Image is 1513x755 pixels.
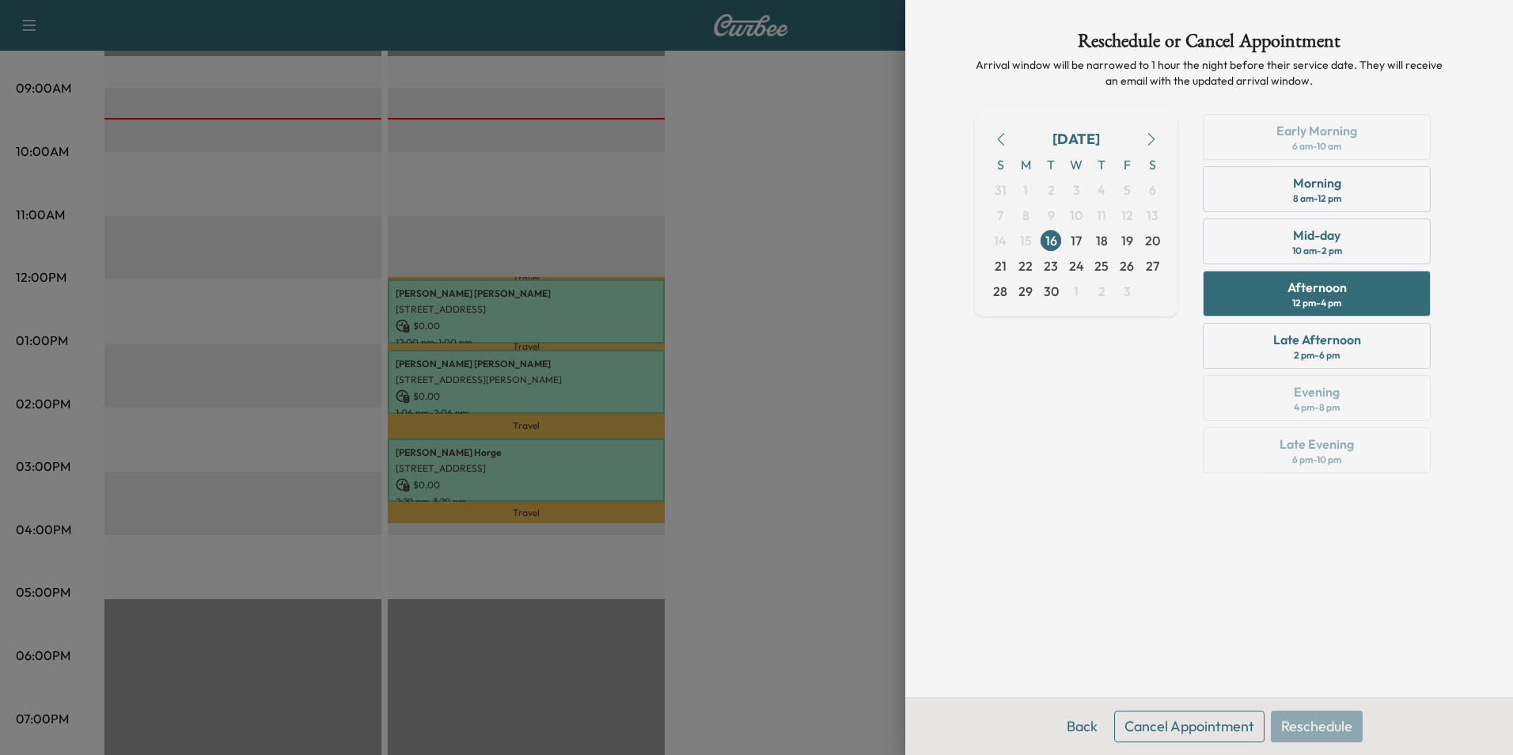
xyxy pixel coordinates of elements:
[1052,128,1100,150] div: [DATE]
[1149,180,1156,199] span: 6
[1023,180,1028,199] span: 1
[1018,282,1033,301] span: 29
[1114,711,1265,742] button: Cancel Appointment
[1013,152,1038,177] span: M
[1293,173,1341,192] div: Morning
[1124,180,1131,199] span: 5
[1292,297,1341,309] div: 12 pm - 4 pm
[1038,152,1064,177] span: T
[1073,180,1080,199] span: 3
[1074,282,1079,301] span: 1
[1146,256,1159,275] span: 27
[1292,245,1342,257] div: 10 am - 2 pm
[1022,206,1030,225] span: 8
[1098,282,1105,301] span: 2
[1273,330,1361,349] div: Late Afternoon
[1114,152,1139,177] span: F
[1071,231,1082,250] span: 17
[1287,278,1347,297] div: Afternoon
[1293,226,1340,245] div: Mid-day
[988,152,1013,177] span: S
[1145,231,1160,250] span: 20
[1048,180,1055,199] span: 2
[1048,206,1055,225] span: 9
[1044,256,1058,275] span: 23
[1097,206,1106,225] span: 11
[1098,180,1105,199] span: 4
[1044,282,1059,301] span: 30
[1294,349,1340,362] div: 2 pm - 6 pm
[1139,152,1165,177] span: S
[975,57,1443,89] p: Arrival window will be narrowed to 1 hour the night before their service date. They will receive ...
[1293,192,1341,205] div: 8 am - 12 pm
[1056,711,1108,742] button: Back
[1124,282,1131,301] span: 3
[1020,231,1032,250] span: 15
[1064,152,1089,177] span: W
[993,282,1007,301] span: 28
[975,32,1443,57] h1: Reschedule or Cancel Appointment
[1094,256,1109,275] span: 25
[994,231,1007,250] span: 14
[1121,231,1133,250] span: 19
[1089,152,1114,177] span: T
[1069,256,1084,275] span: 24
[1120,256,1134,275] span: 26
[1070,206,1083,225] span: 10
[1018,256,1033,275] span: 22
[1096,231,1108,250] span: 18
[997,206,1003,225] span: 7
[995,256,1007,275] span: 21
[1147,206,1158,225] span: 13
[995,180,1007,199] span: 31
[1045,231,1057,250] span: 16
[1121,206,1133,225] span: 12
